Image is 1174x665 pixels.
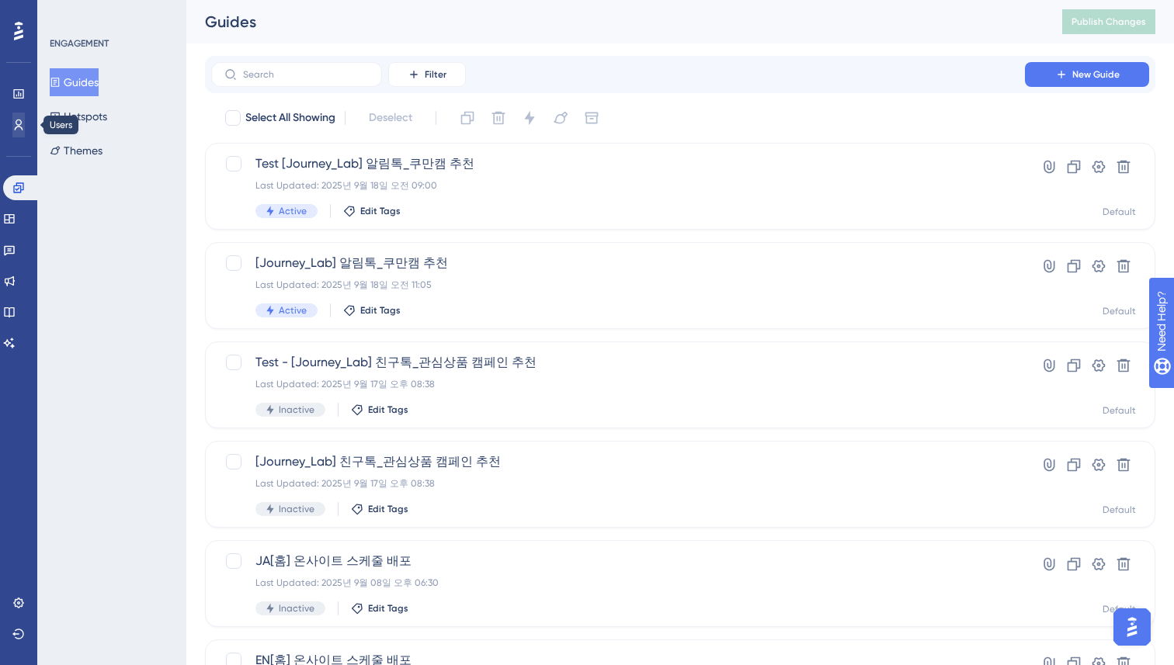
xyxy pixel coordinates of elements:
[360,304,401,317] span: Edit Tags
[369,109,412,127] span: Deselect
[255,477,981,490] div: Last Updated: 2025년 9월 17일 오후 08:38
[255,378,981,390] div: Last Updated: 2025년 9월 17일 오후 08:38
[1062,9,1155,34] button: Publish Changes
[50,37,109,50] div: ENGAGEMENT
[1103,603,1136,615] div: Default
[255,577,981,589] div: Last Updated: 2025년 9월 08일 오후 06:30
[368,404,408,416] span: Edit Tags
[50,68,99,96] button: Guides
[343,205,401,217] button: Edit Tags
[1072,16,1146,28] span: Publish Changes
[243,69,369,80] input: Search
[1103,504,1136,516] div: Default
[343,304,401,317] button: Edit Tags
[255,452,981,471] span: [Journey_Lab] 친구톡_관심상품 캠페인 추천
[351,602,408,615] button: Edit Tags
[360,205,401,217] span: Edit Tags
[351,404,408,416] button: Edit Tags
[388,62,466,87] button: Filter
[1072,68,1120,81] span: New Guide
[279,503,314,515] span: Inactive
[1103,404,1136,417] div: Default
[50,102,107,130] button: Hotspots
[255,279,981,291] div: Last Updated: 2025년 9월 18일 오전 11:05
[351,503,408,515] button: Edit Tags
[279,602,314,615] span: Inactive
[255,353,981,372] span: Test - [Journey_Lab] 친구톡_관심상품 캠페인 추천
[245,109,335,127] span: Select All Showing
[279,404,314,416] span: Inactive
[1109,604,1155,650] iframe: UserGuiding AI Assistant Launcher
[1103,305,1136,317] div: Default
[368,503,408,515] span: Edit Tags
[255,254,981,272] span: [Journey_Lab] 알림톡_쿠만캠 추천
[1025,62,1149,87] button: New Guide
[1103,206,1136,218] div: Default
[255,552,981,570] span: JA[홈] 온사이트 스케줄 배포
[36,4,97,23] span: Need Help?
[205,11,1023,33] div: Guides
[355,104,426,132] button: Deselect
[50,137,102,165] button: Themes
[368,602,408,615] span: Edit Tags
[279,304,307,317] span: Active
[425,68,446,81] span: Filter
[255,179,981,192] div: Last Updated: 2025년 9월 18일 오전 09:00
[279,205,307,217] span: Active
[255,154,981,173] span: Test [Journey_Lab] 알림톡_쿠만캠 추천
